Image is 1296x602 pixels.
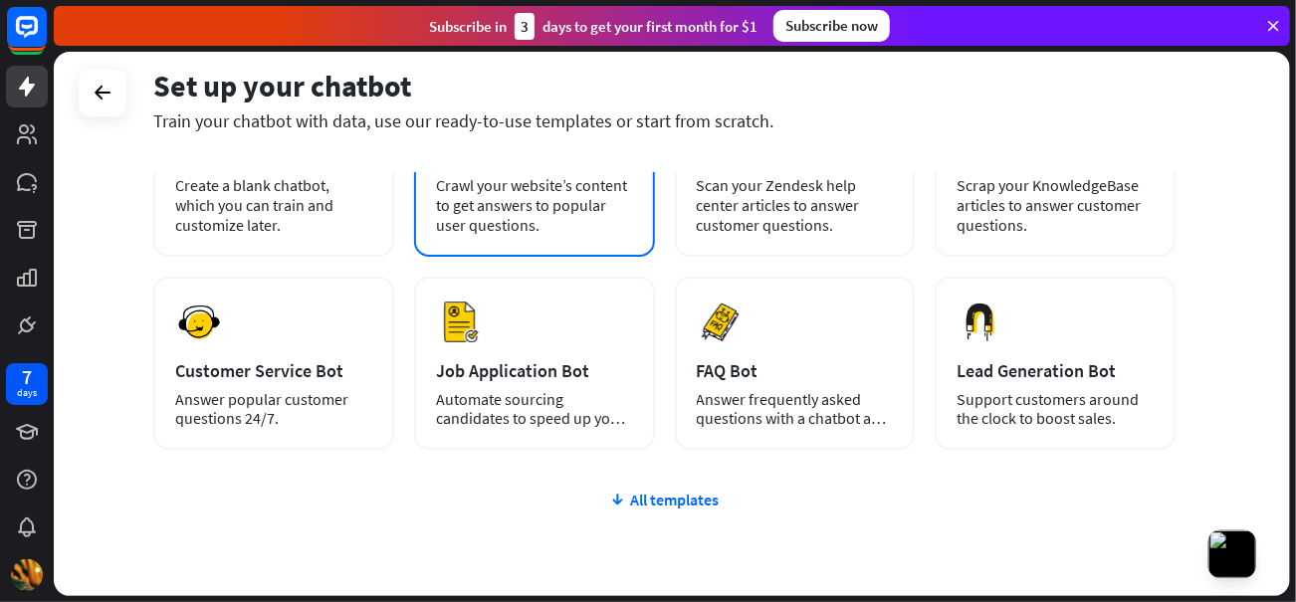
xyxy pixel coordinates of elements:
[6,363,48,405] a: 7 days
[957,359,1154,382] div: Lead Generation Bot
[697,359,894,382] div: FAQ Bot
[773,10,890,42] div: Subscribe now
[429,13,757,40] div: Subscribe in days to get your first month for $1
[175,175,372,235] div: Create a blank chatbot, which you can train and customize later.
[436,175,633,235] div: Crawl your website’s content to get answers to popular user questions.
[436,390,633,428] div: Automate sourcing candidates to speed up your hiring process.
[697,390,894,428] div: Answer frequently asked questions with a chatbot and save your time.
[17,386,37,400] div: days
[697,175,894,235] div: Scan your Zendesk help center articles to answer customer questions.
[153,109,1176,132] div: Train your chatbot with data, use our ready-to-use templates or start from scratch.
[22,368,32,386] div: 7
[436,359,633,382] div: Job Application Bot
[957,390,1154,428] div: Support customers around the clock to boost sales.
[153,67,1176,104] div: Set up your chatbot
[16,8,76,68] button: Open LiveChat chat widget
[153,490,1176,509] div: All templates
[175,390,372,428] div: Answer popular customer questions 24/7.
[175,359,372,382] div: Customer Service Bot
[515,13,535,40] div: 3
[957,175,1154,235] div: Scrap your KnowledgeBase articles to answer customer questions.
